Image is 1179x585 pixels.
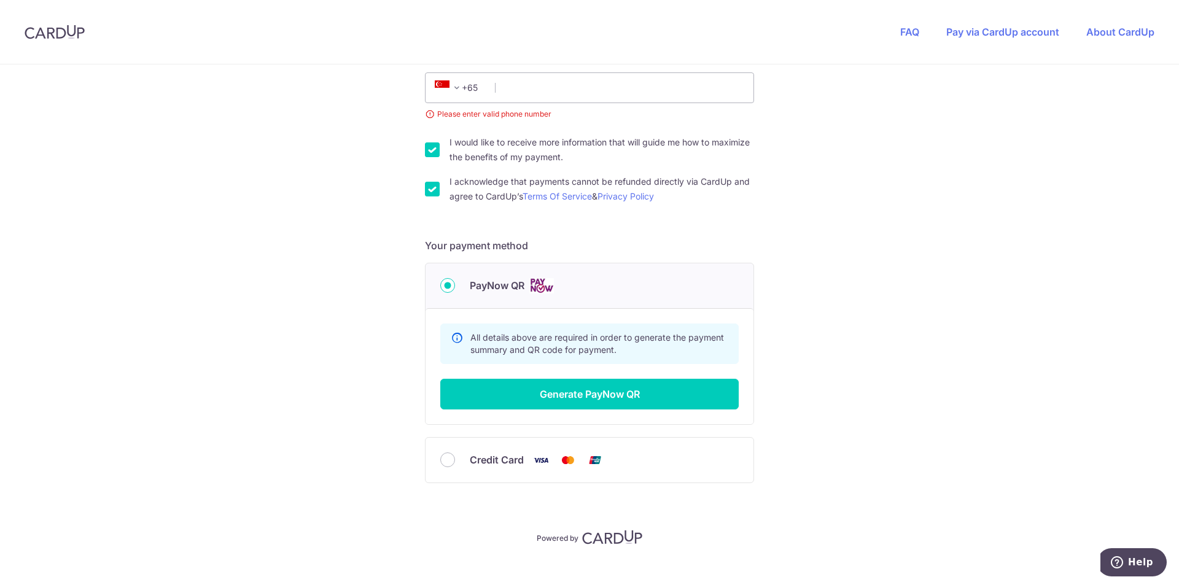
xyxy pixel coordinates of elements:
span: +65 [431,80,486,95]
a: Pay via CardUp account [946,26,1059,38]
button: Generate PayNow QR [440,379,739,409]
img: CardUp [25,25,85,39]
label: I acknowledge that payments cannot be refunded directly via CardUp and agree to CardUp’s & [449,174,754,204]
a: Privacy Policy [597,191,654,201]
div: PayNow QR Cards logo [440,278,739,293]
img: Union Pay [583,452,607,468]
label: I would like to receive more information that will guide me how to maximize the benefits of my pa... [449,135,754,165]
a: About CardUp [1086,26,1154,38]
p: Powered by [537,531,578,543]
span: Credit Card [470,452,524,467]
small: Please enter valid phone number [425,108,754,120]
h5: Your payment method [425,238,754,253]
span: PayNow QR [470,278,524,293]
iframe: Opens a widget where you can find more information [1100,548,1167,579]
span: All details above are required in order to generate the payment summary and QR code for payment. [470,332,724,355]
img: Mastercard [556,452,580,468]
a: FAQ [900,26,919,38]
img: Cards logo [529,278,554,293]
span: +65 [435,80,464,95]
a: Terms Of Service [523,191,592,201]
img: Visa [529,452,553,468]
div: Credit Card Visa Mastercard Union Pay [440,452,739,468]
img: CardUp [582,530,642,544]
